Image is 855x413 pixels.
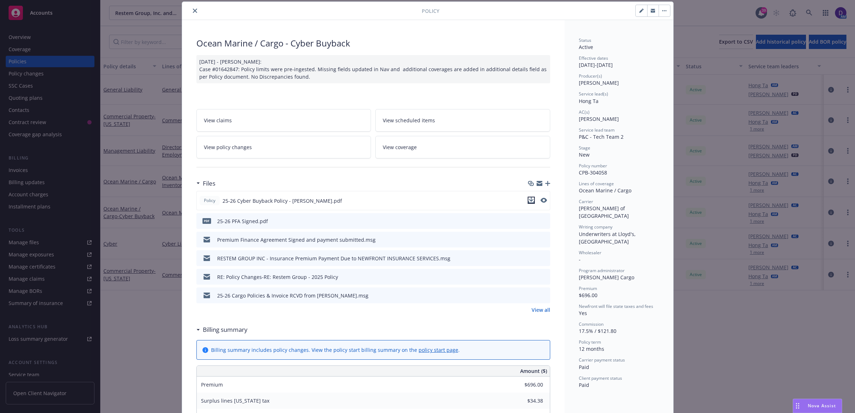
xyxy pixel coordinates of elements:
[529,273,535,281] button: download file
[501,379,547,390] input: 0.00
[579,375,622,381] span: Client payment status
[579,328,616,334] span: 17.5% / $121.80
[217,273,338,281] div: RE: Policy Changes-RE: Restem Group - 2025 Policy
[579,256,581,263] span: -
[541,255,547,262] button: preview file
[201,397,269,404] span: Surplus lines [US_STATE] tax
[528,197,535,204] button: download file
[501,395,547,406] input: 0.00
[201,381,223,388] span: Premium
[579,224,612,230] span: Writing company
[217,292,368,299] div: 25-26 Cargo Policies & Invoice RCVD from [PERSON_NAME].msg
[375,136,550,158] a: View coverage
[579,109,590,115] span: AC(s)
[579,382,589,388] span: Paid
[196,179,215,188] div: Files
[579,145,590,151] span: Stage
[793,399,802,413] div: Drag to move
[204,117,232,124] span: View claims
[579,91,608,97] span: Service lead(s)
[375,109,550,132] a: View scheduled items
[579,163,607,169] span: Policy number
[579,187,631,194] span: Ocean Marine / Cargo
[202,197,217,204] span: Policy
[532,306,550,314] a: View all
[579,303,653,309] span: Newfront will file state taxes and fees
[808,403,836,409] span: Nova Assist
[196,37,550,49] div: Ocean Marine / Cargo - Cyber Buyback
[217,217,268,225] div: 25-26 PFA Signed.pdf
[579,345,604,352] span: 12 months
[520,367,547,375] span: Amount ($)
[383,143,417,151] span: View coverage
[541,197,547,205] button: preview file
[579,274,634,281] span: [PERSON_NAME] Cargo
[223,197,342,205] span: 25-26 Cyber Buyback Policy - [PERSON_NAME].pdf
[528,197,535,205] button: download file
[579,292,597,299] span: $696.00
[579,364,589,370] span: Paid
[541,217,547,225] button: preview file
[579,181,614,187] span: Lines of coverage
[202,218,211,223] span: pdf
[579,55,608,61] span: Effective dates
[579,73,602,79] span: Producer(s)
[529,217,535,225] button: download file
[579,321,604,327] span: Commission
[579,169,607,176] span: CPB-304058
[579,231,637,245] span: Underwriters at Lloyd's, [GEOGRAPHIC_DATA]
[579,44,593,50] span: Active
[203,179,215,188] h3: Files
[579,79,619,86] span: [PERSON_NAME]
[541,198,547,203] button: preview file
[383,117,435,124] span: View scheduled items
[579,198,593,205] span: Carrier
[204,143,252,151] span: View policy changes
[579,127,615,133] span: Service lead team
[793,399,842,413] button: Nova Assist
[529,236,535,244] button: download file
[579,115,619,122] span: [PERSON_NAME]
[579,133,624,140] span: P&C - Tech Team 2
[422,7,439,15] span: Policy
[579,98,598,104] span: Hong Ta
[579,151,590,158] span: New
[196,325,248,334] div: Billing summary
[529,292,535,299] button: download file
[196,136,371,158] a: View policy changes
[196,109,371,132] a: View claims
[579,339,601,345] span: Policy term
[217,236,376,244] div: Premium Finance Agreement Signed and payment submitted.msg
[541,292,547,299] button: preview file
[579,357,625,363] span: Carrier payment status
[579,55,659,69] div: [DATE] - [DATE]
[211,346,460,354] div: Billing summary includes policy changes. View the policy start billing summary on the .
[196,55,550,83] div: [DATE] - [PERSON_NAME]: Case #01642847: Policy limits were pre-ingested. Missing fields updated i...
[541,273,547,281] button: preview file
[579,310,587,316] span: Yes
[217,255,450,262] div: RESTEM GROUP INC - Insurance Premium Payment Due to NEWFRONT INSURANCE SERVICES.msg
[541,236,547,244] button: preview file
[579,37,591,43] span: Status
[579,250,601,256] span: Wholesaler
[203,325,248,334] h3: Billing summary
[579,285,597,291] span: Premium
[419,346,458,353] a: policy start page
[579,205,629,219] span: [PERSON_NAME] of [GEOGRAPHIC_DATA]
[191,6,199,15] button: close
[529,255,535,262] button: download file
[579,267,625,274] span: Program administrator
